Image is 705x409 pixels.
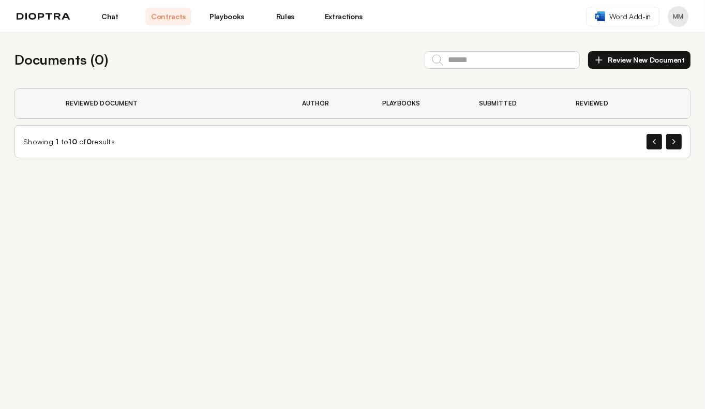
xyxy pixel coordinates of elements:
[262,8,308,25] a: Rules
[595,11,605,21] img: word
[68,137,77,146] span: 10
[86,137,92,146] span: 0
[609,11,651,22] span: Word Add-in
[145,8,191,25] a: Contracts
[647,134,662,149] button: Previous
[321,8,367,25] a: Extractions
[666,134,682,149] button: Next
[53,89,290,118] th: Reviewed Document
[588,51,691,69] button: Review New Document
[668,6,688,27] button: Profile menu
[563,89,652,118] th: Reviewed
[14,50,108,70] h2: Documents ( 0 )
[55,137,58,146] span: 1
[204,8,250,25] a: Playbooks
[586,7,659,26] a: Word Add-in
[290,89,370,118] th: Author
[370,89,467,118] th: Playbooks
[467,89,563,118] th: Submitted
[87,8,133,25] a: Chat
[17,13,70,20] img: logo
[23,137,115,147] div: Showing to of results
